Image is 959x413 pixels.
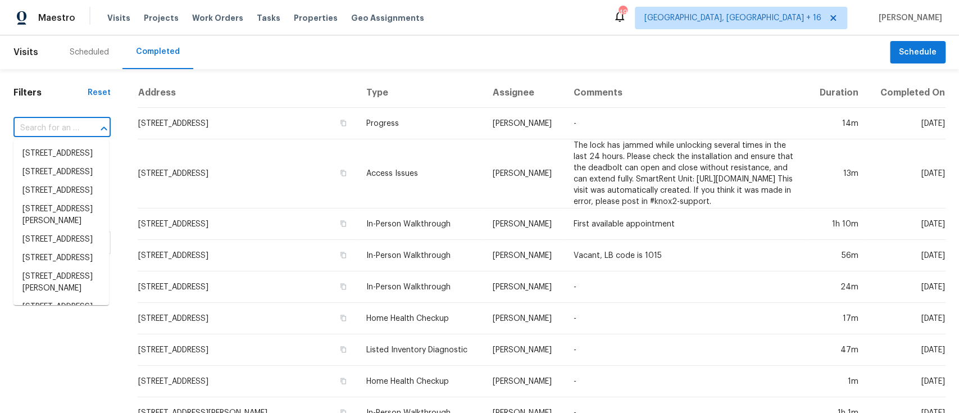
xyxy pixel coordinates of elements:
[867,108,946,139] td: [DATE]
[565,334,807,366] td: -
[13,144,109,163] li: [STREET_ADDRESS]
[138,108,357,139] td: [STREET_ADDRESS]
[13,298,109,328] li: [STREET_ADDRESS][PERSON_NAME]
[338,219,348,229] button: Copy Address
[807,303,867,334] td: 17m
[138,334,357,366] td: [STREET_ADDRESS]
[13,163,109,181] li: [STREET_ADDRESS]
[13,120,79,137] input: Search for an address...
[88,87,111,98] div: Reset
[619,7,626,18] div: 491
[13,230,109,249] li: [STREET_ADDRESS]
[144,12,179,24] span: Projects
[483,139,565,208] td: [PERSON_NAME]
[565,108,807,139] td: -
[867,240,946,271] td: [DATE]
[294,12,338,24] span: Properties
[565,366,807,397] td: -
[138,78,357,108] th: Address
[357,139,483,208] td: Access Issues
[96,121,112,137] button: Close
[899,46,937,60] span: Schedule
[867,334,946,366] td: [DATE]
[483,366,565,397] td: [PERSON_NAME]
[338,376,348,386] button: Copy Address
[807,139,867,208] td: 13m
[70,47,109,58] div: Scheduled
[13,40,38,65] span: Visits
[807,108,867,139] td: 14m
[807,240,867,271] td: 56m
[807,208,867,240] td: 1h 10m
[807,334,867,366] td: 47m
[807,366,867,397] td: 1m
[867,303,946,334] td: [DATE]
[351,12,424,24] span: Geo Assignments
[867,139,946,208] td: [DATE]
[357,303,483,334] td: Home Health Checkup
[867,78,946,108] th: Completed On
[357,334,483,366] td: Listed Inventory Diagnostic
[192,12,243,24] span: Work Orders
[357,78,483,108] th: Type
[13,87,88,98] h1: Filters
[867,271,946,303] td: [DATE]
[38,12,75,24] span: Maestro
[483,108,565,139] td: [PERSON_NAME]
[807,78,867,108] th: Duration
[136,46,180,57] div: Completed
[565,240,807,271] td: Vacant, LB code is 1015
[483,240,565,271] td: [PERSON_NAME]
[807,271,867,303] td: 24m
[338,118,348,128] button: Copy Address
[338,250,348,260] button: Copy Address
[867,366,946,397] td: [DATE]
[357,366,483,397] td: Home Health Checkup
[357,240,483,271] td: In-Person Walkthrough
[338,168,348,178] button: Copy Address
[565,78,807,108] th: Comments
[13,200,109,230] li: [STREET_ADDRESS][PERSON_NAME]
[565,139,807,208] td: The lock has jammed while unlocking several times in the last 24 hours. Please check the installa...
[565,271,807,303] td: -
[13,181,109,200] li: [STREET_ADDRESS]
[138,208,357,240] td: [STREET_ADDRESS]
[138,139,357,208] td: [STREET_ADDRESS]
[338,313,348,323] button: Copy Address
[357,108,483,139] td: Progress
[483,303,565,334] td: [PERSON_NAME]
[257,14,280,22] span: Tasks
[138,271,357,303] td: [STREET_ADDRESS]
[138,240,357,271] td: [STREET_ADDRESS]
[13,249,109,267] li: [STREET_ADDRESS]
[644,12,821,24] span: [GEOGRAPHIC_DATA], [GEOGRAPHIC_DATA] + 16
[138,366,357,397] td: [STREET_ADDRESS]
[357,208,483,240] td: In-Person Walkthrough
[357,271,483,303] td: In-Person Walkthrough
[483,271,565,303] td: [PERSON_NAME]
[338,344,348,355] button: Copy Address
[867,208,946,240] td: [DATE]
[890,41,946,64] button: Schedule
[483,78,565,108] th: Assignee
[565,208,807,240] td: First available appointment
[13,267,109,298] li: [STREET_ADDRESS][PERSON_NAME]
[483,334,565,366] td: [PERSON_NAME]
[138,303,357,334] td: [STREET_ADDRESS]
[874,12,942,24] span: [PERSON_NAME]
[565,303,807,334] td: -
[107,12,130,24] span: Visits
[483,208,565,240] td: [PERSON_NAME]
[338,282,348,292] button: Copy Address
